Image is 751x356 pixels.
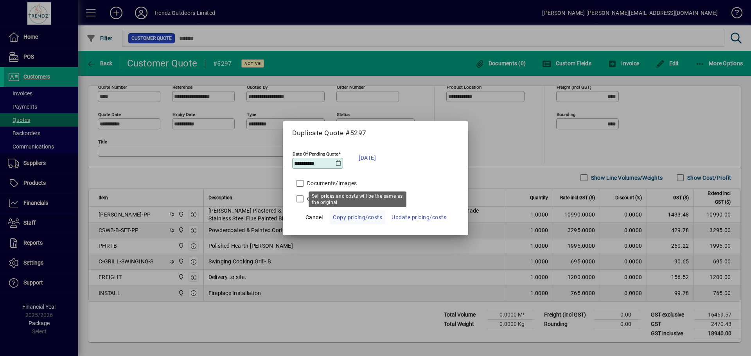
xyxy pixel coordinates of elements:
button: [DATE] [355,148,380,168]
mat-label: Date Of Pending Quote [293,151,338,156]
span: [DATE] [359,153,376,163]
span: Update pricing/costs [392,213,446,222]
label: Documents/Images [305,179,357,187]
span: Cancel [305,213,323,222]
button: Update pricing/costs [388,210,449,224]
h5: Duplicate Quote #5297 [292,129,459,137]
div: Sell prices and costs will be the same as the original [309,191,406,207]
button: Copy pricing/costs [330,210,385,224]
button: Cancel [302,210,327,224]
span: Copy pricing/costs [333,213,382,222]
